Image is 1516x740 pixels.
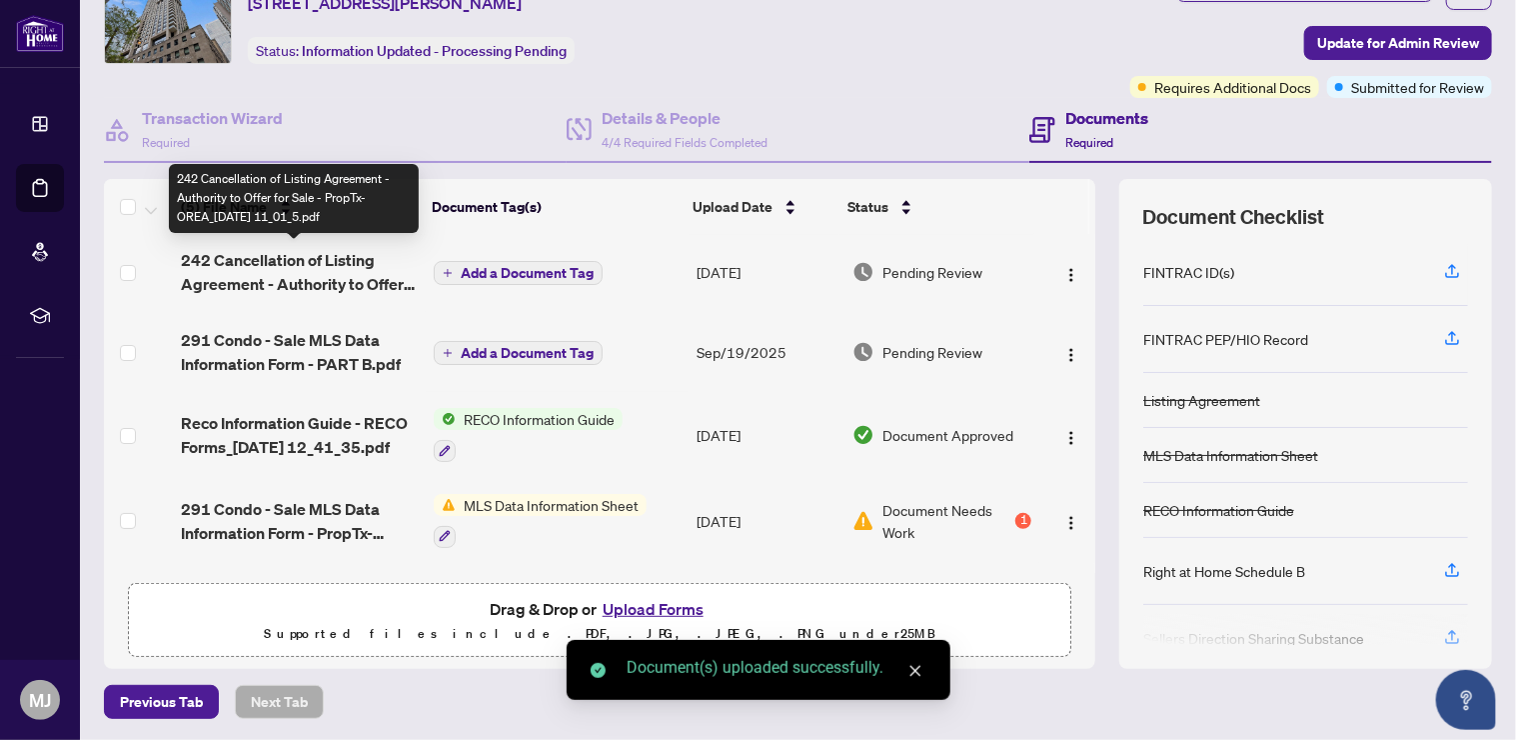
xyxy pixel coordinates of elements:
[904,660,926,682] a: Close
[1055,256,1087,288] button: Logo
[181,248,418,296] span: 242 Cancellation of Listing Agreement - Authority to Offer for Sale - PropTx-OREA_[DATE] 11_01_5.pdf
[142,135,190,150] span: Required
[181,328,418,376] span: 291 Condo - Sale MLS Data Information Form - PART B.pdf
[1055,419,1087,451] button: Logo
[1065,106,1148,130] h4: Documents
[1436,670,1496,730] button: Open asap
[689,312,844,392] td: Sep/19/2025
[1015,513,1031,529] div: 1
[1304,26,1492,60] button: Update for Admin Review
[685,179,839,235] th: Upload Date
[104,685,219,719] button: Previous Tab
[1055,505,1087,537] button: Logo
[434,494,456,516] img: Status Icon
[1063,347,1079,363] img: Logo
[443,268,453,278] span: plus
[1143,328,1308,350] div: FINTRAC PEP/HIO Record
[129,584,1070,658] span: Drag & Drop orUpload FormsSupported files include .PDF, .JPG, .JPEG, .PNG under25MB
[434,408,623,462] button: Status IconRECO Information Guide
[882,261,982,283] span: Pending Review
[1154,76,1311,98] span: Requires Additional Docs
[627,656,926,680] div: Document(s) uploaded successfully.
[847,196,888,218] span: Status
[456,494,647,516] span: MLS Data Information Sheet
[852,424,874,446] img: Document Status
[689,232,844,312] td: [DATE]
[882,341,982,363] span: Pending Review
[1143,499,1294,521] div: RECO Information Guide
[141,622,1058,646] p: Supported files include .PDF, .JPG, .JPEG, .PNG under 25 MB
[169,164,419,233] div: 242 Cancellation of Listing Agreement - Authority to Offer for Sale - PropTx-OREA_[DATE] 11_01_5.pdf
[1143,444,1318,466] div: MLS Data Information Sheet
[461,346,594,360] span: Add a Document Tag
[434,341,603,365] button: Add a Document Tag
[882,424,1013,446] span: Document Approved
[693,196,772,218] span: Upload Date
[852,261,874,283] img: Document Status
[882,499,1011,543] span: Document Needs Work
[181,497,418,545] span: 291 Condo - Sale MLS Data Information Form - PropTx-OREA_[DATE] 12_38_41.pdf
[1143,560,1305,582] div: Right at Home Schedule B
[1055,336,1087,368] button: Logo
[302,42,567,60] span: Information Updated - Processing Pending
[908,664,922,678] span: close
[443,348,453,358] span: plus
[461,266,594,280] span: Add a Document Tag
[852,341,874,363] img: Document Status
[29,686,51,714] span: MJ
[120,686,203,718] span: Previous Tab
[852,510,874,532] img: Document Status
[434,494,647,548] button: Status IconMLS Data Information Sheet
[490,596,710,622] span: Drag & Drop or
[181,411,418,459] span: Reco Information Guide - RECO Forms_[DATE] 12_41_35.pdf
[1063,515,1079,531] img: Logo
[235,685,324,719] button: Next Tab
[248,37,575,64] div: Status:
[689,564,844,650] td: [DATE]
[1063,430,1079,446] img: Logo
[16,15,64,52] img: logo
[602,135,767,150] span: 4/4 Required Fields Completed
[434,261,603,285] button: Add a Document Tag
[1351,76,1484,98] span: Submitted for Review
[456,408,623,430] span: RECO Information Guide
[1143,261,1234,283] div: FINTRAC ID(s)
[689,478,844,564] td: [DATE]
[839,179,1033,235] th: Status
[1317,27,1479,59] span: Update for Admin Review
[434,408,456,430] img: Status Icon
[434,340,603,366] button: Add a Document Tag
[1143,203,1325,231] span: Document Checklist
[602,106,767,130] h4: Details & People
[142,106,283,130] h4: Transaction Wizard
[1065,135,1113,150] span: Required
[1143,389,1260,411] div: Listing Agreement
[591,663,606,678] span: check-circle
[434,260,603,286] button: Add a Document Tag
[689,392,844,478] td: [DATE]
[424,179,685,235] th: Document Tag(s)
[597,596,710,622] button: Upload Forms
[1063,267,1079,283] img: Logo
